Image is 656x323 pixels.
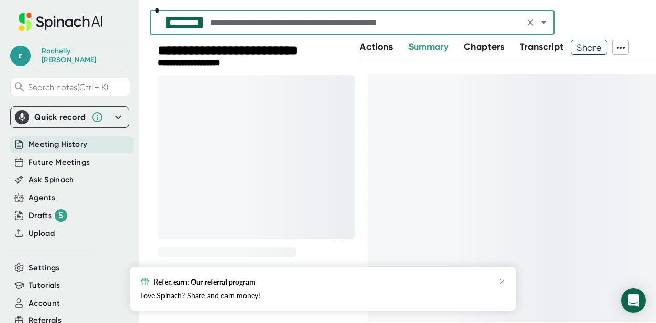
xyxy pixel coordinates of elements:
[571,38,607,56] span: Share
[571,40,607,55] button: Share
[537,15,551,30] button: Open
[29,209,67,222] div: Drafts
[29,174,74,186] button: Ask Spinach
[10,46,31,66] span: r
[408,41,448,52] span: Summary
[29,139,87,150] button: Meeting History
[523,15,538,30] button: Clear
[34,112,86,122] div: Quick record
[55,209,67,222] div: 5
[520,41,564,52] span: Transcript
[42,47,118,64] div: Rochelly Serrano
[360,41,393,52] span: Actions
[29,192,55,204] button: Agents
[15,107,125,127] div: Quick record
[29,279,60,291] button: Tutorials
[408,40,448,54] button: Summary
[29,262,60,274] button: Settings
[520,40,564,54] button: Transcript
[464,41,504,52] span: Chapters
[29,297,60,309] button: Account
[464,40,504,54] button: Chapters
[29,209,67,222] button: Drafts 5
[621,288,646,313] div: Open Intercom Messenger
[28,82,108,92] span: Search notes (Ctrl + K)
[29,157,90,168] button: Future Meetings
[29,228,55,240] button: Upload
[360,40,393,54] button: Actions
